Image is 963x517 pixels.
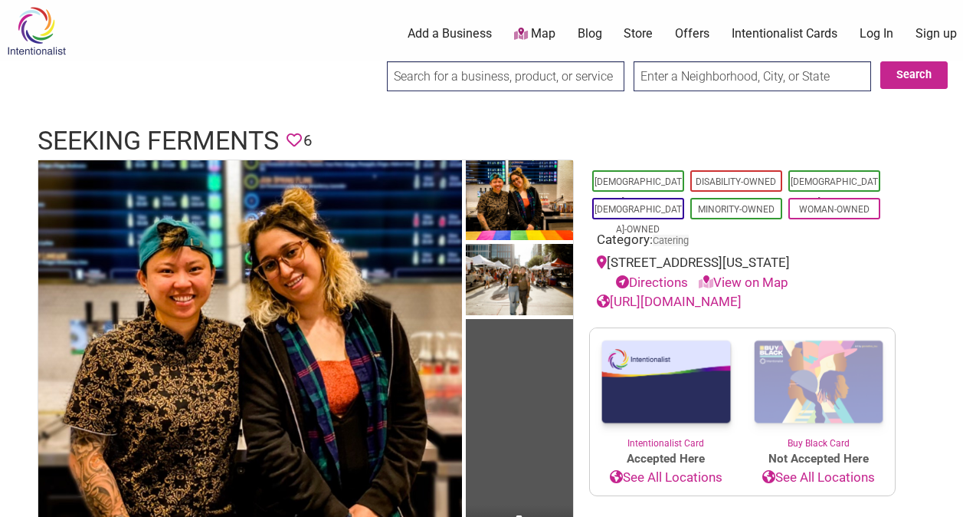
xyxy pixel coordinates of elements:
[799,204,870,215] a: Woman-Owned
[514,25,555,43] a: Map
[880,61,948,89] button: Search
[675,25,709,42] a: Offers
[590,468,742,488] a: See All Locations
[742,450,895,468] span: Not Accepted Here
[597,230,888,254] div: Category:
[590,328,742,436] img: Intentionalist Card
[698,204,775,215] a: Minority-Owned
[653,235,689,246] a: Catering
[387,61,624,91] input: Search for a business, product, or service
[595,204,682,235] a: [DEMOGRAPHIC_DATA]-Owned
[742,328,895,451] a: Buy Black Card
[742,468,895,488] a: See All Locations
[466,160,573,245] img: Seeking Kombucha
[634,61,871,91] input: Enter a Neighborhood, City, or State
[624,25,653,42] a: Store
[590,328,742,450] a: Intentionalist Card
[466,244,573,319] img: Seeking Kombucha
[699,275,788,290] a: View on Map
[408,25,492,42] a: Add a Business
[597,253,888,292] div: [STREET_ADDRESS][US_STATE]
[38,123,279,160] h1: Seeking Ferments
[287,129,302,153] span: You must be logged in to save favorites.
[860,25,893,42] a: Log In
[597,294,742,309] a: [URL][DOMAIN_NAME]
[696,176,776,187] a: Disability-Owned
[303,129,312,153] span: 6
[732,25,837,42] a: Intentionalist Cards
[590,450,742,468] span: Accepted Here
[616,275,688,290] a: Directions
[742,328,895,437] img: Buy Black Card
[916,25,957,42] a: Sign up
[595,176,682,207] a: [DEMOGRAPHIC_DATA]-Owned
[791,176,878,207] a: [DEMOGRAPHIC_DATA]-Owned
[578,25,602,42] a: Blog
